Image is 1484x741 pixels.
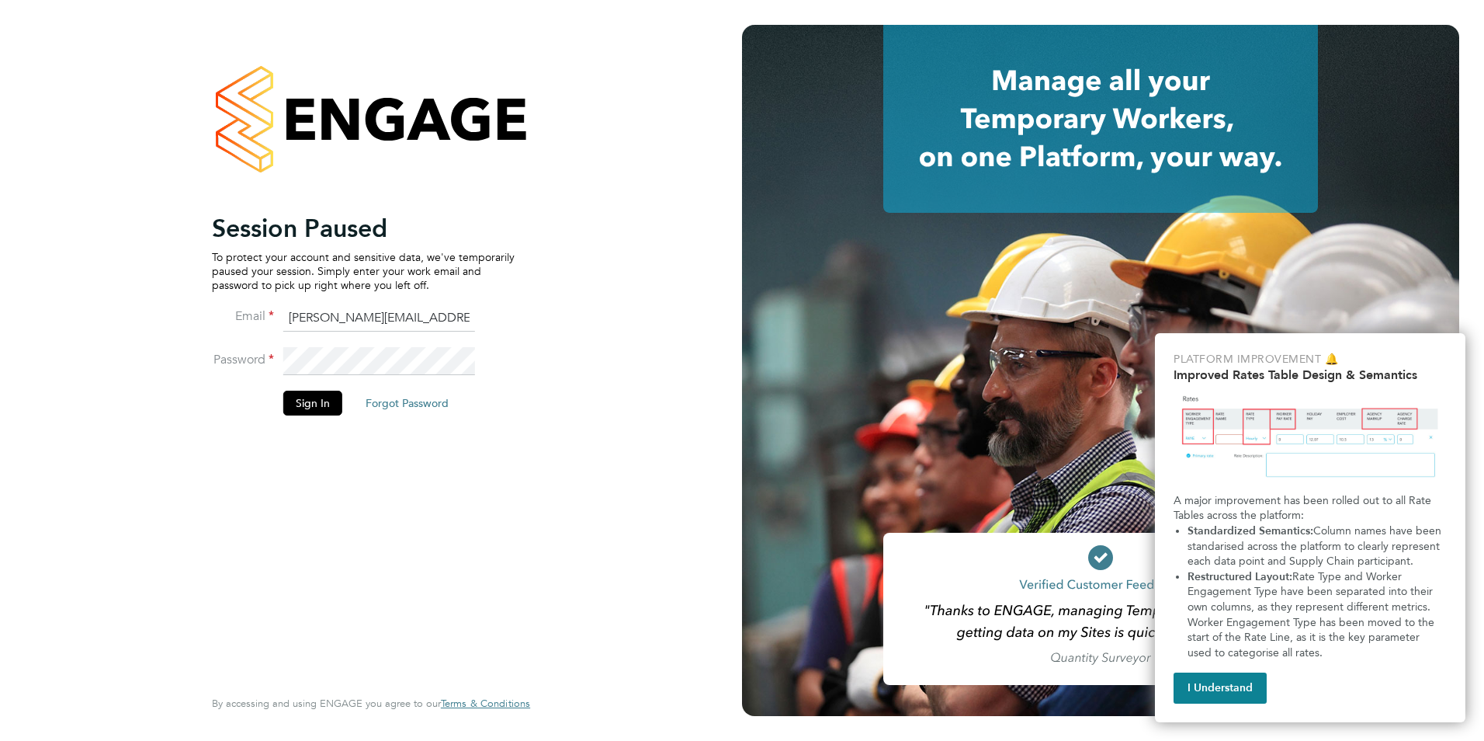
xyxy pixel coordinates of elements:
p: To protect your account and sensitive data, we've temporarily paused your session. Simply enter y... [212,250,515,293]
span: Terms & Conditions [441,697,530,710]
span: Column names have been standarised across the platform to clearly represent each data point and S... [1188,524,1444,568]
strong: Standardized Semantics: [1188,524,1313,537]
h2: Improved Rates Table Design & Semantics [1174,367,1447,382]
h2: Session Paused [212,213,515,244]
button: Sign In [283,391,342,416]
span: By accessing and using ENGAGE you agree to our [212,697,530,710]
div: Improved Rate Table Semantics [1155,333,1465,722]
button: Forgot Password [353,391,461,416]
button: I Understand [1174,673,1267,704]
p: Platform Improvement 🔔 [1174,352,1447,367]
span: Rate Type and Worker Engagement Type have been separated into their own columns, as they represen... [1188,570,1437,659]
p: A major improvement has been rolled out to all Rate Tables across the platform: [1174,493,1447,524]
strong: Restructured Layout: [1188,570,1292,583]
img: Updated Rates Table Design & Semantics [1174,388,1447,487]
input: Enter your work email... [283,304,475,332]
label: Password [212,352,274,368]
label: Email [212,308,274,325]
